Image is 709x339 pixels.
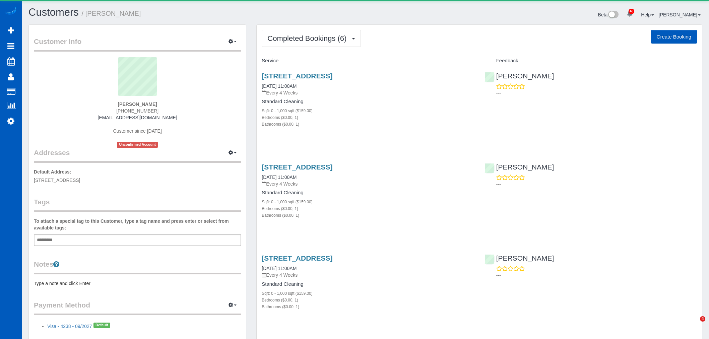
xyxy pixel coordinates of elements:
[262,122,299,127] small: Bathrooms ($0.00, 1)
[629,9,634,14] span: 40
[262,115,298,120] small: Bedrooms ($0.00, 1)
[262,190,474,196] h4: Standard Cleaning
[34,168,71,175] label: Default Address:
[82,10,141,17] small: / [PERSON_NAME]
[651,30,697,44] button: Create Booking
[116,108,158,114] span: [PHONE_NUMBER]
[607,11,619,19] img: New interface
[262,163,332,171] a: [STREET_ADDRESS]
[262,281,474,287] h4: Standard Cleaning
[262,83,297,89] a: [DATE] 11:00AM
[34,259,241,274] legend: Notes
[262,72,332,80] a: [STREET_ADDRESS]
[262,254,332,262] a: [STREET_ADDRESS]
[267,34,350,43] span: Completed Bookings (6)
[118,101,157,107] strong: [PERSON_NAME]
[34,37,241,52] legend: Customer Info
[262,30,361,47] button: Completed Bookings (6)
[28,6,79,18] a: Customers
[34,300,241,315] legend: Payment Method
[98,115,177,120] a: [EMAIL_ADDRESS][DOMAIN_NAME]
[262,291,312,296] small: Sqft: 0 - 1,000 sqft ($159.00)
[686,316,702,332] iframe: Intercom live chat
[262,213,299,218] small: Bathrooms ($0.00, 1)
[262,175,297,180] a: [DATE] 11:00AM
[262,89,474,96] p: Every 4 Weeks
[262,109,312,113] small: Sqft: 0 - 1,000 sqft ($159.00)
[598,12,619,17] a: Beta
[34,280,241,287] pre: Type a note and click Enter
[496,272,697,279] p: ---
[262,266,297,271] a: [DATE] 11:00AM
[262,200,312,204] small: Sqft: 0 - 1,000 sqft ($159.00)
[485,72,554,80] a: [PERSON_NAME]
[262,298,298,302] small: Bedrooms ($0.00, 1)
[262,58,474,64] h4: Service
[496,90,697,96] p: ---
[623,7,636,21] a: 40
[262,99,474,105] h4: Standard Cleaning
[117,142,158,147] span: Unconfirmed Account
[262,272,474,278] p: Every 4 Weeks
[485,254,554,262] a: [PERSON_NAME]
[641,12,654,17] a: Help
[496,181,697,188] p: ---
[700,316,705,322] span: 4
[113,128,162,134] span: Customer since [DATE]
[659,12,701,17] a: [PERSON_NAME]
[34,178,80,183] span: [STREET_ADDRESS]
[4,7,17,16] img: Automaid Logo
[34,197,241,212] legend: Tags
[93,323,110,328] span: Default
[262,181,474,187] p: Every 4 Weeks
[485,163,554,171] a: [PERSON_NAME]
[34,218,241,231] label: To attach a special tag to this Customer, type a tag name and press enter or select from availabl...
[262,206,298,211] small: Bedrooms ($0.00, 1)
[485,58,697,64] h4: Feedback
[262,304,299,309] small: Bathrooms ($0.00, 1)
[47,324,92,329] a: Visa - 4238 - 09/2027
